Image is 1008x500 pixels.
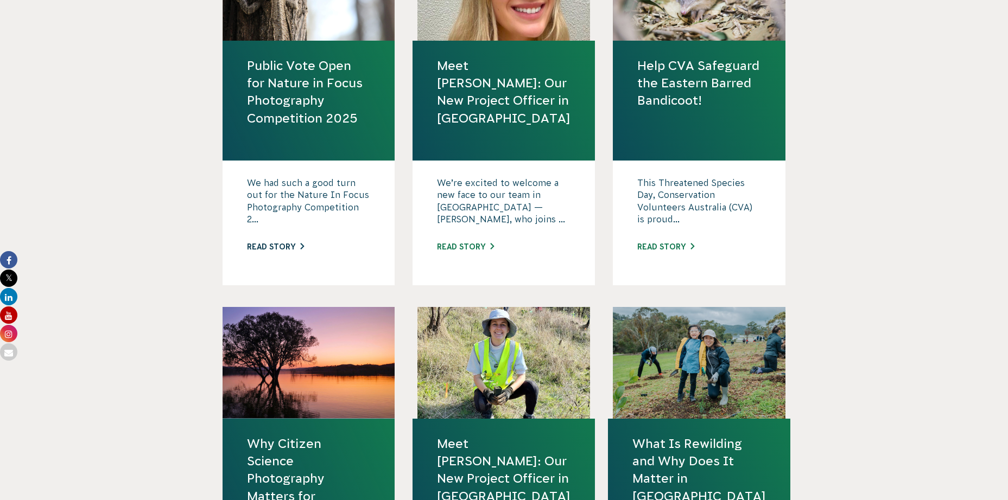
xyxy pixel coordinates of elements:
a: Read story [437,242,494,251]
p: This Threatened Species Day, Conservation Volunteers Australia (CVA) is proud... [637,177,761,231]
a: Public Vote Open for Nature in Focus Photography Competition 2025 [247,57,371,127]
a: Read story [247,242,304,251]
a: Help CVA Safeguard the Eastern Barred Bandicoot! [637,57,761,110]
a: Meet [PERSON_NAME]: Our New Project Officer in [GEOGRAPHIC_DATA] [437,57,570,127]
p: We had such a good turn out for the Nature In Focus Photography Competition 2... [247,177,371,231]
p: We’re excited to welcome a new face to our team in [GEOGRAPHIC_DATA] — [PERSON_NAME], who joins ... [437,177,570,231]
a: Read story [637,242,694,251]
